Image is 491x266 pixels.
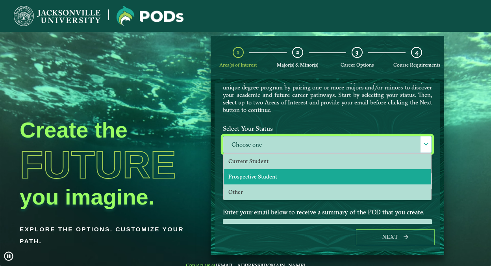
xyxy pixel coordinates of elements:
[356,229,435,246] button: Next
[296,48,299,56] span: 2
[20,145,191,184] h1: Future
[415,48,418,56] span: 4
[341,62,374,68] span: Career Options
[356,48,358,56] span: 3
[223,69,432,113] p: [GEOGRAPHIC_DATA] offers you the freedom to pursue your passions and the flexibility to customize...
[228,158,269,165] span: Current Student
[219,62,257,68] span: Area(s) of Interest
[224,169,432,184] li: Prospective Student
[224,184,432,200] li: Other
[20,117,191,143] h2: Create the
[393,62,440,68] span: Course Requirements
[217,205,438,219] label: Enter your email below to receive a summary of the POD that you create.
[14,6,100,26] img: Jacksonville University logo
[277,62,318,68] span: Major(s) & Minor(s)
[217,158,438,173] label: Select Your Area(s) of Interest
[20,184,191,210] h2: you imagine.
[228,173,277,180] span: Prospective Student
[224,154,432,169] li: Current Student
[223,191,226,196] sup: ⋆
[117,6,183,26] img: Jacksonville University logo
[223,219,432,236] input: Enter your email
[223,136,432,153] label: Choose one
[217,121,438,136] label: Select Your Status
[223,192,432,199] p: Maximum 2 selections are allowed
[237,48,239,56] span: 1
[228,188,243,195] span: Other
[20,223,191,247] p: Explore the options. Customize your path.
